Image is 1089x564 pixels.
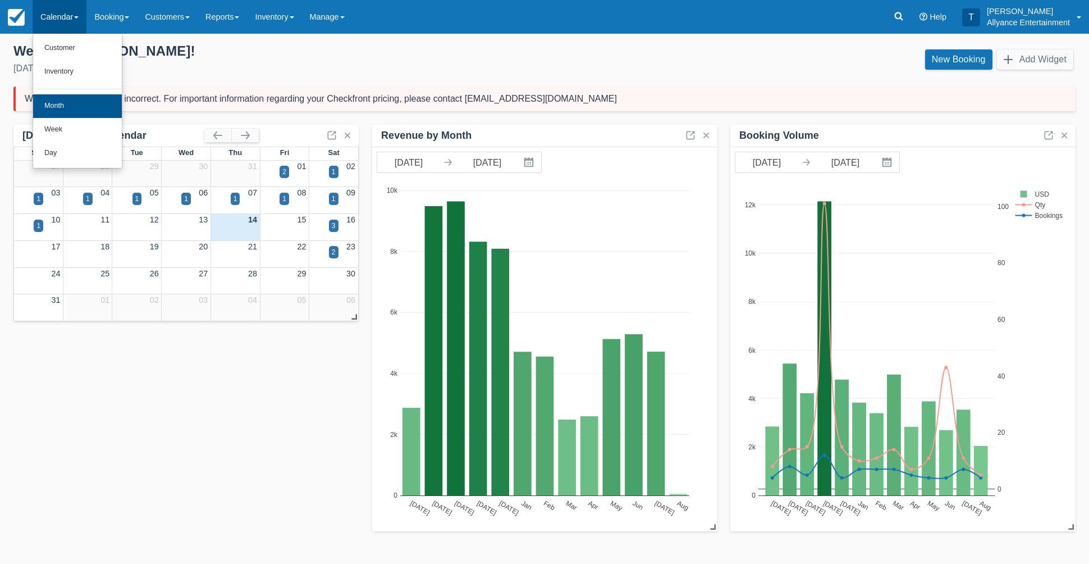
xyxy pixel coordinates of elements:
[248,162,257,171] a: 31
[297,188,306,197] a: 08
[234,194,237,204] div: 1
[150,215,159,224] a: 12
[8,9,25,26] img: checkfront-main-nav-mini-logo.png
[997,49,1073,70] button: Add Widget
[22,129,204,142] div: [DATE] Booking Calendar
[332,194,336,204] div: 1
[100,215,109,224] a: 11
[332,221,336,231] div: 3
[381,129,472,142] div: Revenue by Month
[36,221,40,231] div: 1
[346,188,355,197] a: 09
[33,37,122,60] a: Customer
[100,188,109,197] a: 04
[346,295,355,304] a: 06
[297,215,306,224] a: 15
[456,152,519,172] input: End Date
[332,167,336,177] div: 1
[33,94,122,118] a: Month
[346,269,355,278] a: 30
[150,269,159,278] a: 26
[248,215,257,224] a: 14
[150,188,159,197] a: 05
[228,148,242,157] span: Thu
[739,129,819,142] div: Booking Volume
[328,148,340,157] span: Sat
[930,12,946,21] span: Help
[33,34,122,169] ul: Calendar
[150,295,159,304] a: 02
[52,269,61,278] a: 24
[135,194,139,204] div: 1
[519,152,541,172] button: Interact with the calendar and add the check-in date for your trip.
[199,188,208,197] a: 06
[346,162,355,171] a: 02
[346,215,355,224] a: 16
[987,6,1070,17] p: [PERSON_NAME]
[100,295,109,304] a: 01
[36,194,40,204] div: 1
[962,8,980,26] div: T
[248,242,257,251] a: 21
[297,269,306,278] a: 29
[297,295,306,304] a: 05
[184,194,188,204] div: 1
[282,167,286,177] div: 2
[52,188,61,197] a: 03
[100,162,109,171] a: 28
[248,295,257,304] a: 04
[52,162,61,171] a: 27
[33,118,122,142] a: Week
[919,13,927,21] i: Help
[987,17,1070,28] p: Allyance Entertainment
[131,148,143,157] span: Tue
[297,162,306,171] a: 01
[280,148,290,157] span: Fri
[33,60,122,84] a: Inventory
[199,215,208,224] a: 13
[86,194,90,204] div: 1
[199,162,208,171] a: 30
[150,162,159,171] a: 29
[13,43,536,60] div: Welcome , [PERSON_NAME] !
[925,49,992,70] a: New Booking
[52,215,61,224] a: 10
[52,242,61,251] a: 17
[248,269,257,278] a: 28
[199,242,208,251] a: 20
[33,142,122,165] a: Day
[25,93,617,104] div: WARNING: Email on file incorrect. For important information regarding your Checkfront pricing, pl...
[297,242,306,251] a: 22
[100,242,109,251] a: 18
[100,269,109,278] a: 25
[199,269,208,278] a: 27
[31,148,45,157] span: Sun
[179,148,194,157] span: Wed
[282,194,286,204] div: 1
[150,242,159,251] a: 19
[52,295,61,304] a: 31
[814,152,877,172] input: End Date
[346,242,355,251] a: 23
[377,152,440,172] input: Start Date
[332,247,336,257] div: 2
[877,152,899,172] button: Interact with the calendar and add the check-in date for your trip.
[199,295,208,304] a: 03
[13,62,536,75] div: [DATE]
[735,152,798,172] input: Start Date
[248,188,257,197] a: 07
